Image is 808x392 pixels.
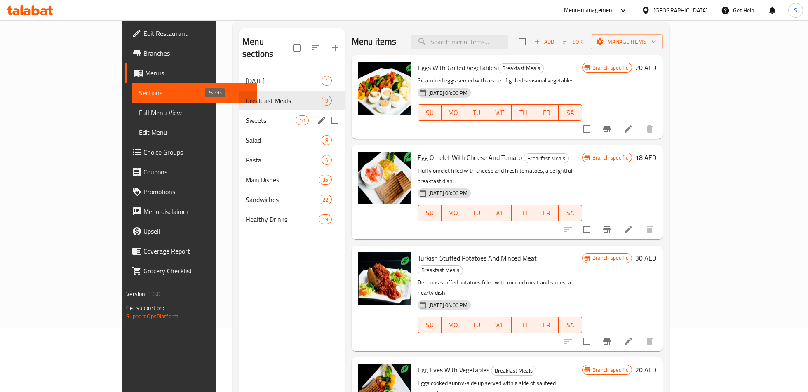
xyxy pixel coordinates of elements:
button: delete [640,220,660,239]
span: 1.0.0 [148,289,161,299]
span: [DATE] [246,76,322,86]
button: WE [488,205,512,221]
span: WE [491,319,508,331]
span: Upsell [143,226,250,236]
span: [DATE] 04:00 PM [425,301,471,309]
img: Egg Omelet With Cheese And Tomato [358,152,411,204]
p: Delicious stuffed potatoes filled with minced meat and spices, a hearty dish. [418,277,582,298]
div: Breakfast Meals [524,153,569,163]
button: TU [465,205,489,221]
button: TU [465,317,489,333]
button: MO [442,104,465,121]
span: Sort items [557,35,591,48]
div: Breakfast Meals9 [239,91,345,110]
div: items [322,96,332,106]
span: 19 [319,216,331,223]
button: SU [418,317,442,333]
span: [DATE] 04:00 PM [425,189,471,197]
div: [DATE]1 [239,71,345,91]
span: 8 [322,136,331,144]
div: Salad [246,135,322,145]
span: Breakfast Meals [499,63,543,73]
button: delete [640,119,660,139]
span: Choice Groups [143,147,250,157]
a: Grocery Checklist [125,261,257,281]
span: WE [491,107,508,119]
div: Menu-management [564,5,615,15]
span: Edit Restaurant [143,28,250,38]
span: Edit Menu [139,127,250,137]
a: Edit Menu [132,122,257,142]
div: items [319,195,332,204]
span: Coupons [143,167,250,177]
span: [DATE] 04:00 PM [425,89,471,97]
span: Breakfast Meals [491,366,536,376]
div: Salad8 [239,130,345,150]
button: TU [465,104,489,121]
img: Eggs With Grilled Vegetables [358,62,411,115]
a: Coverage Report [125,241,257,261]
span: SU [421,319,438,331]
div: Main Dishes35 [239,170,345,190]
span: Breakfast Meals [524,154,568,163]
span: TU [468,319,485,331]
a: Edit menu item [623,336,633,346]
div: items [322,135,332,145]
p: Scrambled eggs served with a side of grilled seasonal vegetables. [418,75,582,86]
div: Ramadan [246,76,322,86]
span: 9 [322,97,331,105]
span: Main Dishes [246,175,319,185]
div: Breakfast Meals [418,265,463,275]
div: Pasta4 [239,150,345,170]
p: Fluffy omelet filled with cheese and fresh tomatoes, a delightful breakfast dish. [418,166,582,186]
a: Coupons [125,162,257,182]
div: items [296,115,309,125]
span: Eggs With Grilled Vegetables [418,61,497,74]
span: SA [562,207,579,219]
button: MO [442,205,465,221]
span: FR [538,207,555,219]
div: Sweets10edit [239,110,345,130]
span: TH [515,319,532,331]
div: Sandwiches [246,195,319,204]
span: SA [562,319,579,331]
a: Choice Groups [125,142,257,162]
button: Manage items [591,34,663,49]
span: Menu disclaimer [143,207,250,216]
h6: 20 AED [635,62,656,73]
h6: 18 AED [635,152,656,163]
button: SU [418,104,442,121]
span: Version: [126,289,146,299]
div: Healthy Drinks [246,214,319,224]
span: 35 [319,176,331,184]
span: 4 [322,156,331,164]
span: Branch specific [589,366,632,374]
span: Select to update [578,120,595,138]
div: Breakfast Meals [498,63,544,73]
button: edit [315,114,328,127]
h6: 20 AED [635,364,656,376]
a: Menu disclaimer [125,202,257,221]
span: Grocery Checklist [143,266,250,276]
span: TU [468,207,485,219]
a: Edit Restaurant [125,23,257,43]
span: SU [421,207,438,219]
button: Branch-specific-item [597,119,617,139]
button: delete [640,331,660,351]
span: Promotions [143,187,250,197]
span: SU [421,107,438,119]
span: Select to update [578,221,595,238]
button: Add [531,35,557,48]
span: Branch specific [589,254,632,262]
span: Select section [514,33,531,50]
nav: Menu sections [239,68,345,232]
span: Branch specific [589,154,632,162]
span: 1 [322,77,331,85]
span: Egg Omelet With Cheese And Tomato [418,151,522,164]
button: SA [559,317,582,333]
button: WE [488,104,512,121]
span: Branches [143,48,250,58]
span: Get support on: [126,303,164,313]
span: WE [491,207,508,219]
input: search [411,35,508,49]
